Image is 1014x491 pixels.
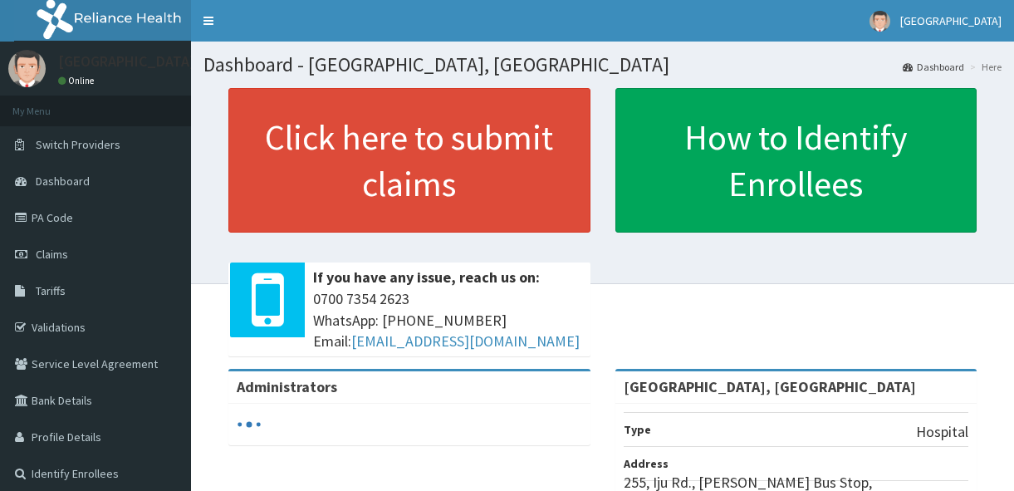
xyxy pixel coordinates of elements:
[237,412,262,437] svg: audio-loading
[203,54,1002,76] h1: Dashboard - [GEOGRAPHIC_DATA], [GEOGRAPHIC_DATA]
[228,88,590,233] a: Click here to submit claims
[615,88,977,233] a: How to Identify Enrollees
[966,60,1002,74] li: Here
[313,288,582,352] span: 0700 7354 2623 WhatsApp: [PHONE_NUMBER] Email:
[58,54,195,69] p: [GEOGRAPHIC_DATA]
[916,421,968,443] p: Hospital
[313,268,540,287] b: If you have any issue, reach us on:
[237,377,337,396] b: Administrators
[36,247,68,262] span: Claims
[624,456,669,471] b: Address
[58,75,98,86] a: Online
[351,331,580,351] a: [EMAIL_ADDRESS][DOMAIN_NAME]
[36,283,66,298] span: Tariffs
[8,50,46,87] img: User Image
[624,422,651,437] b: Type
[900,13,1002,28] span: [GEOGRAPHIC_DATA]
[36,137,120,152] span: Switch Providers
[624,377,916,396] strong: [GEOGRAPHIC_DATA], [GEOGRAPHIC_DATA]
[36,174,90,189] span: Dashboard
[903,60,964,74] a: Dashboard
[869,11,890,32] img: User Image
